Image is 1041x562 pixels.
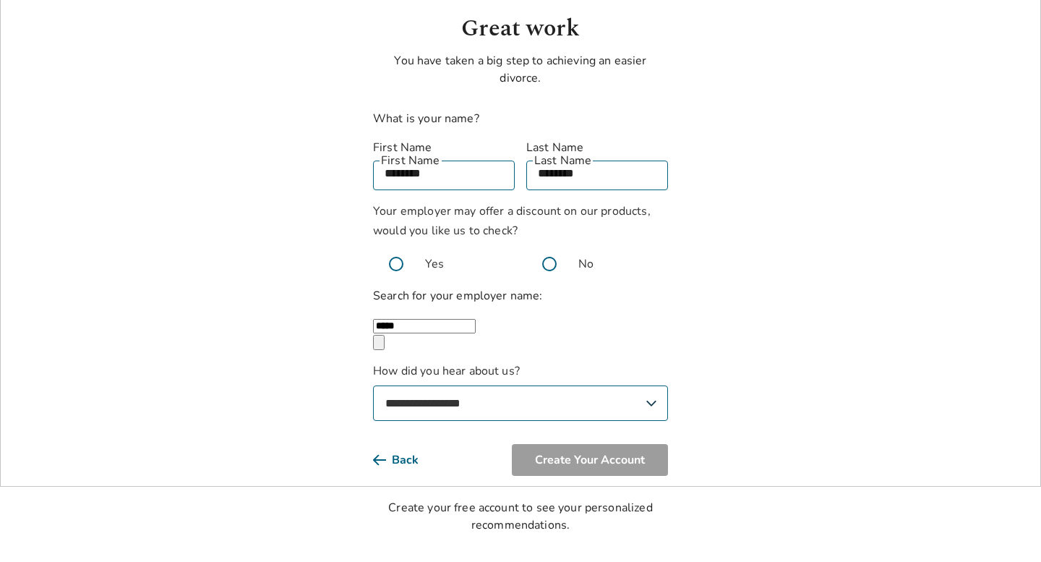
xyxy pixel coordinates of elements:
label: What is your name? [373,111,479,127]
select: How did you hear about us? [373,386,668,421]
label: How did you hear about us? [373,362,668,421]
label: First Name [373,139,515,156]
h1: Great work [373,12,668,46]
button: Create Your Account [512,444,668,476]
label: Last Name [526,139,668,156]
label: Search for your employer name: [373,288,543,304]
iframe: Chat Widget [969,493,1041,562]
span: Yes [425,255,444,273]
p: You have taken a big step to achieving an easier divorce. [373,52,668,87]
div: Create your free account to see your personalized recommendations. [373,499,668,534]
span: No [578,255,594,273]
button: Back [373,444,442,476]
button: Clear [373,335,385,350]
span: Your employer may offer a discount on our products, would you like us to check? [373,203,651,239]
